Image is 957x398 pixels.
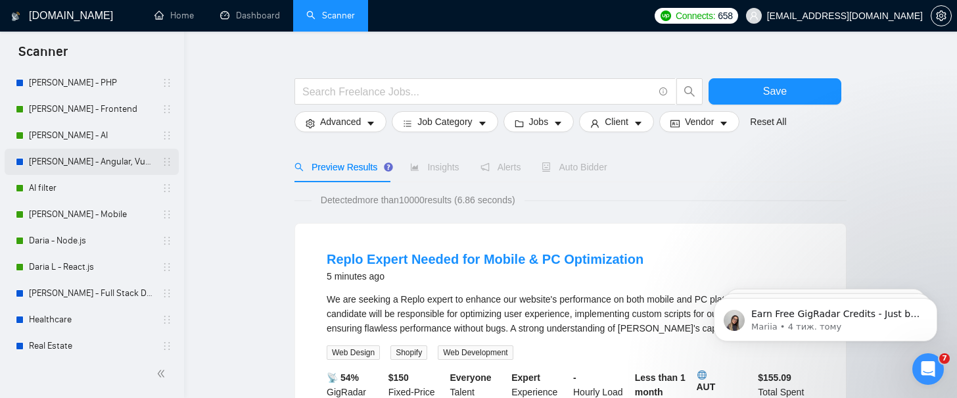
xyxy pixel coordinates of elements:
[162,78,172,88] span: holder
[515,118,524,128] span: folder
[392,111,498,132] button: barsJob Categorycaret-down
[635,372,686,397] b: Less than 1 month
[763,83,787,99] span: Save
[694,270,957,362] iframe: Intercom notifications повідомлення
[750,114,786,129] a: Reset All
[659,87,668,96] span: info-circle
[220,10,280,21] a: dashboardDashboard
[320,114,361,129] span: Advanced
[676,78,703,105] button: search
[542,162,551,172] span: robot
[366,118,375,128] span: caret-down
[383,161,394,173] div: Tooltip anchor
[29,307,154,333] a: Healthcare
[29,122,154,149] a: [PERSON_NAME] - AI
[29,149,154,175] a: [PERSON_NAME] - Angular, Vue.js
[302,84,653,100] input: Search Freelance Jobs...
[931,5,952,26] button: setting
[29,70,154,96] a: [PERSON_NAME] - PHP
[697,370,753,392] b: AUT
[697,370,707,380] img: 🌐
[162,130,172,141] span: holder
[478,118,487,128] span: caret-down
[939,353,950,364] span: 7
[306,10,355,21] a: searchScanner
[154,10,194,21] a: homeHome
[529,114,549,129] span: Jobs
[659,111,739,132] button: idcardVendorcaret-down
[605,114,628,129] span: Client
[438,345,513,360] span: Web Development
[57,51,227,62] p: Message from Mariia, sent 4 тиж. тому
[709,78,841,105] button: Save
[162,157,172,167] span: holder
[676,9,715,23] span: Connects:
[294,111,386,132] button: settingAdvancedcaret-down
[29,333,154,359] a: Real Estate
[410,162,459,172] span: Insights
[156,367,170,380] span: double-left
[634,118,643,128] span: caret-down
[579,111,654,132] button: userClientcaret-down
[553,118,563,128] span: caret-down
[931,11,952,21] a: setting
[677,86,702,97] span: search
[749,11,759,20] span: user
[480,162,490,172] span: notification
[758,372,791,383] b: $ 155.09
[29,280,154,307] a: [PERSON_NAME] - Full Stack Developer
[327,345,380,360] span: Web Design
[503,111,574,132] button: folderJobscaret-down
[11,6,20,27] img: logo
[294,162,304,172] span: search
[29,175,154,201] a: AI filter
[450,372,492,383] b: Everyone
[719,118,728,128] span: caret-down
[327,372,359,383] b: 📡 54%
[294,162,389,172] span: Preview Results
[162,341,172,351] span: holder
[718,9,732,23] span: 658
[670,118,680,128] span: idcard
[29,254,154,280] a: Daria L - React.js
[590,118,599,128] span: user
[417,114,472,129] span: Job Category
[573,372,576,383] b: -
[29,96,154,122] a: [PERSON_NAME] - Frontend
[312,193,525,207] span: Detected more than 10000 results (6.86 seconds)
[685,114,714,129] span: Vendor
[306,118,315,128] span: setting
[327,294,809,334] span: We are seeking a Replo expert to enhance our website's performance on both mobile and PC platform...
[480,162,521,172] span: Alerts
[162,314,172,325] span: holder
[403,118,412,128] span: bars
[931,11,951,21] span: setting
[390,345,427,360] span: Shopify
[327,268,643,284] div: 5 minutes ago
[388,372,409,383] b: $ 150
[162,183,172,193] span: holder
[661,11,671,21] img: upwork-logo.png
[162,104,172,114] span: holder
[57,38,227,362] span: Earn Free GigRadar Credits - Just by Sharing Your Story! 💬 Want more credits for sending proposal...
[912,353,944,385] iframe: Intercom live chat
[162,262,172,272] span: holder
[162,288,172,299] span: holder
[410,162,419,172] span: area-chart
[29,201,154,228] a: [PERSON_NAME] - Mobile
[8,42,78,70] span: Scanner
[327,292,814,336] div: We are seeking a Replo expert to enhance our website's performance on both mobile and PC platform...
[511,372,540,383] b: Expert
[327,252,643,266] a: Replo Expert Needed for Mobile & PC Optimization
[162,209,172,220] span: holder
[162,236,172,246] span: holder
[29,228,154,254] a: Daria - Node.js
[542,162,607,172] span: Auto Bidder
